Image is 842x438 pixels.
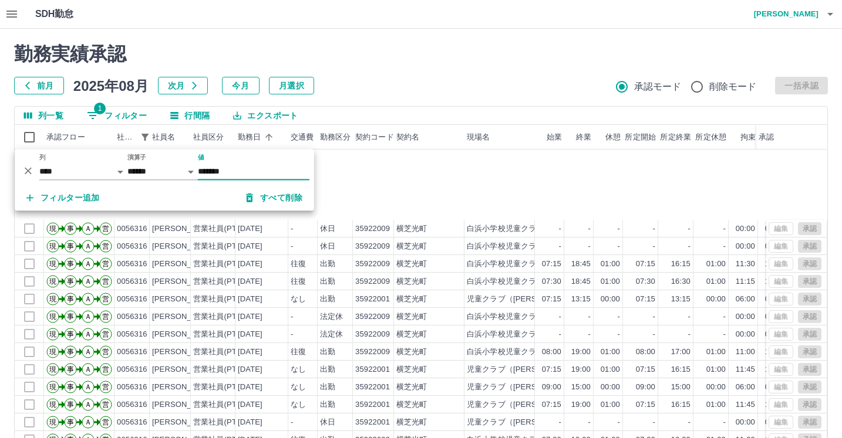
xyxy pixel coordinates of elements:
div: 00:00 [736,241,755,252]
text: Ａ [85,277,92,286]
text: 事 [67,260,74,268]
div: - [688,329,691,340]
div: 0056316 [117,382,147,393]
div: - [618,223,620,235]
div: 01:00 [601,364,620,375]
div: 11:00 [736,347,755,358]
div: 07:15 [542,259,561,270]
div: 営業社員(PT契約) [193,399,255,410]
div: 営業社員(PT契約) [193,364,255,375]
text: 事 [67,295,74,303]
div: 横芝光町 [396,347,427,358]
label: 演算子 [127,153,146,162]
div: 18:45 [571,276,591,287]
div: [DATE] [238,399,262,410]
button: 今月 [222,77,260,94]
div: 35922009 [355,276,390,287]
div: 00:00 [736,329,755,340]
div: 横芝光町 [396,294,427,305]
div: 35922001 [355,399,390,410]
div: 11:15 [736,276,755,287]
div: - [559,417,561,428]
div: 児童クラブ（[PERSON_NAME]・横芝小学校・上堺小学校児童クラブ） [467,294,716,305]
div: 法定休 [320,311,343,322]
div: 営業社員(PT契約) [193,294,255,305]
div: 15:00 [571,382,591,393]
div: 35922001 [355,294,390,305]
div: 始業 [535,125,564,150]
div: 01:00 [601,399,620,410]
button: 削除 [19,162,37,179]
text: Ａ [85,260,92,268]
div: 勤務日 [235,125,288,150]
div: 01:00 [706,276,726,287]
div: - [688,223,691,235]
text: Ａ [85,313,92,321]
div: 拘束 [740,125,756,150]
div: 出勤 [320,347,335,358]
div: - [291,417,293,428]
div: 所定開始 [625,125,656,150]
div: 16:15 [671,399,691,410]
div: 社員番号 [117,125,137,150]
div: [PERSON_NAME] [152,241,216,252]
div: - [588,311,591,322]
div: 契約コード [355,125,394,150]
div: - [559,311,561,322]
div: - [588,223,591,235]
div: 横芝光町 [396,276,427,287]
div: 契約コード [353,125,394,150]
div: 0056316 [117,311,147,322]
div: 35922001 [355,364,390,375]
div: 児童クラブ（[PERSON_NAME]・横芝小学校・上堺小学校児童クラブ） [467,382,716,393]
div: 16:15 [671,364,691,375]
div: 交通費 [288,125,318,150]
div: 01:00 [601,259,620,270]
div: 白浜小学校児童クラブ [467,276,544,287]
div: なし [291,364,306,375]
div: 35922001 [355,382,390,393]
div: 横芝光町 [396,311,427,322]
div: 白浜小学校児童クラブ [467,223,544,235]
text: 営 [102,365,109,374]
div: - [559,329,561,340]
div: 白浜小学校児童クラブ [467,259,544,270]
div: 06:00 [736,382,755,393]
div: 1件のフィルターを適用中 [137,129,153,145]
div: 横芝光町 [396,364,427,375]
div: 16:30 [671,276,691,287]
button: 行間隔 [161,107,219,124]
div: 19:00 [571,399,591,410]
div: - [291,223,293,235]
div: 営業社員(PT契約) [193,417,255,428]
div: 承認フロー [46,125,85,150]
div: 11:45 [736,399,755,410]
div: 営業社員(PT契約) [193,223,255,235]
div: 営業社員(PT契約) [193,241,255,252]
div: 横芝光町 [396,382,427,393]
div: 拘束 [729,125,758,150]
text: 営 [102,277,109,286]
div: 0056316 [117,259,147,270]
div: 横芝光町 [396,223,427,235]
h2: 勤務実績承認 [14,43,828,65]
div: 08:00 [636,347,655,358]
div: 営業社員(PT契約) [193,347,255,358]
div: 休憩 [594,125,623,150]
div: 11:45 [736,364,755,375]
div: 出勤 [320,294,335,305]
div: - [723,329,726,340]
div: - [618,311,620,322]
div: 所定終業 [660,125,691,150]
div: 00:00 [706,294,726,305]
div: 35922009 [355,347,390,358]
div: 承認 [756,125,817,150]
div: 01:00 [706,347,726,358]
div: 所定終業 [658,125,693,150]
div: - [588,329,591,340]
div: 横芝光町 [396,329,427,340]
div: 07:15 [636,399,655,410]
div: 07:15 [542,399,561,410]
div: 児童クラブ（[PERSON_NAME]・横芝小学校・上堺小学校児童クラブ） [467,417,716,428]
div: 09:00 [636,382,655,393]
